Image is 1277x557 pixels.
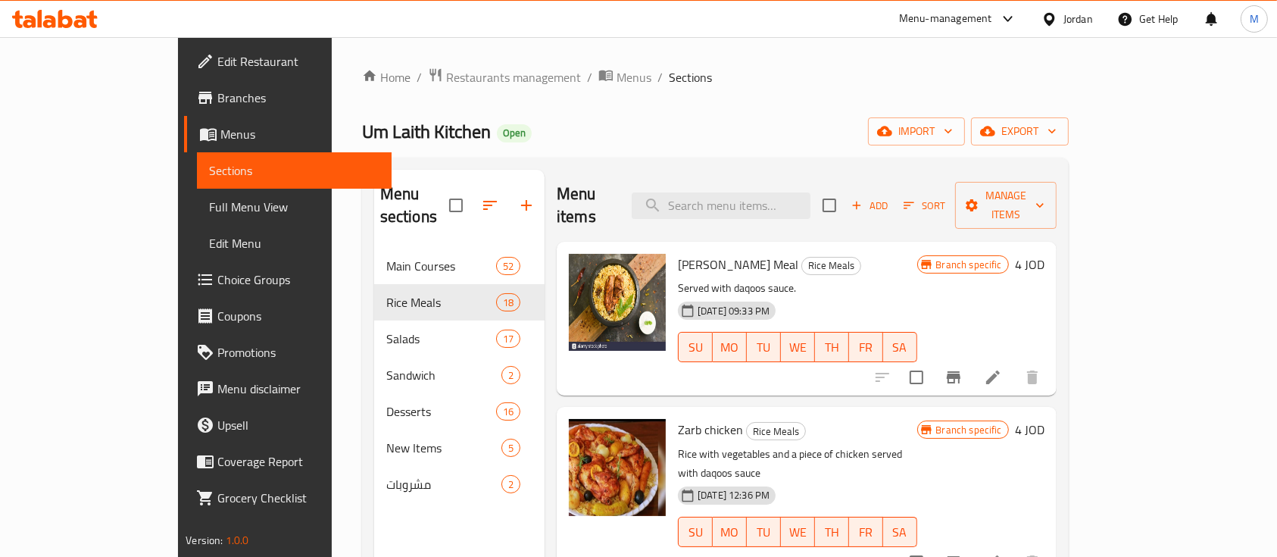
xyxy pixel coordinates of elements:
span: FR [855,521,877,543]
span: WE [787,521,809,543]
div: Rice Meals18 [374,284,545,321]
span: 52 [497,259,520,274]
span: Sections [669,68,712,86]
button: MO [713,517,747,547]
span: Edit Menu [209,234,379,252]
div: items [496,402,520,421]
a: Edit menu item [984,368,1002,386]
span: import [880,122,953,141]
span: Sandwich [386,366,501,384]
span: TU [753,336,775,358]
a: Menus [184,116,392,152]
span: [DATE] 12:36 PM [692,488,776,502]
span: 17 [497,332,520,346]
div: items [496,293,520,311]
button: WE [781,332,815,362]
div: Desserts [386,402,496,421]
button: TH [815,332,849,362]
span: [DATE] 09:33 PM [692,304,776,318]
button: MO [713,332,747,362]
span: Restaurants management [446,68,581,86]
span: Select all sections [440,189,472,221]
button: FR [849,332,883,362]
button: export [971,117,1069,146]
span: Zarb chicken [678,418,743,441]
span: export [983,122,1057,141]
span: M [1250,11,1259,27]
div: items [501,439,520,457]
button: Manage items [955,182,1057,229]
span: New Items [386,439,501,457]
span: Add [849,197,890,214]
span: Select to update [901,361,932,393]
p: Rice with vegetables and a piece of chicken served with daqoos sauce [678,445,916,483]
span: 2 [502,368,520,383]
button: SA [883,332,917,362]
li: / [587,68,592,86]
div: Menu-management [899,10,992,28]
span: Open [497,127,532,139]
span: Edit Restaurant [217,52,379,70]
span: Upsell [217,416,379,434]
img: Rice Mandi Meal [569,254,666,351]
span: Main Courses [386,257,496,275]
span: Branches [217,89,379,107]
span: 1.0.0 [226,530,249,550]
button: import [868,117,965,146]
li: / [417,68,422,86]
div: مشروبات2 [374,466,545,502]
nav: breadcrumb [362,67,1069,87]
span: Sort sections [472,187,508,224]
nav: Menu sections [374,242,545,508]
span: Grocery Checklist [217,489,379,507]
span: 18 [497,296,520,310]
span: Rice Meals [747,423,805,440]
span: Branch specific [930,423,1008,437]
span: TH [821,336,843,358]
div: items [501,366,520,384]
span: Sort items [894,194,955,217]
a: Promotions [184,334,392,371]
span: TU [753,521,775,543]
span: Rice Meals [386,293,496,311]
span: Select section [813,189,845,221]
span: WE [787,336,809,358]
span: Branch specific [930,258,1008,272]
a: Menu disclaimer [184,371,392,407]
div: Salads [386,330,496,348]
button: Sort [900,194,949,217]
span: TH [821,521,843,543]
span: Rice Meals [802,257,860,274]
h6: 4 JOD [1015,254,1044,275]
a: Grocery Checklist [184,480,392,516]
div: Rice Meals [746,422,806,440]
img: Zarb chicken [569,419,666,516]
button: delete [1014,359,1051,396]
span: مشروبات [386,475,501,493]
div: Salads17 [374,321,545,357]
a: Branches [184,80,392,116]
button: Branch-specific-item [935,359,972,396]
a: Full Menu View [197,189,392,225]
span: 16 [497,405,520,419]
div: Open [497,124,532,142]
a: Coverage Report [184,443,392,480]
span: 2 [502,477,520,492]
button: FR [849,517,883,547]
a: Choice Groups [184,261,392,298]
div: Desserts16 [374,393,545,430]
span: MO [719,521,741,543]
span: Promotions [217,343,379,361]
button: Add [845,194,894,217]
a: Edit Menu [197,225,392,261]
h2: Menu sections [380,183,449,228]
span: Full Menu View [209,198,379,216]
span: FR [855,336,877,358]
span: Um Laith Kitchen [362,114,491,149]
span: Coverage Report [217,452,379,471]
p: Served with daqoos sauce. [678,279,916,298]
